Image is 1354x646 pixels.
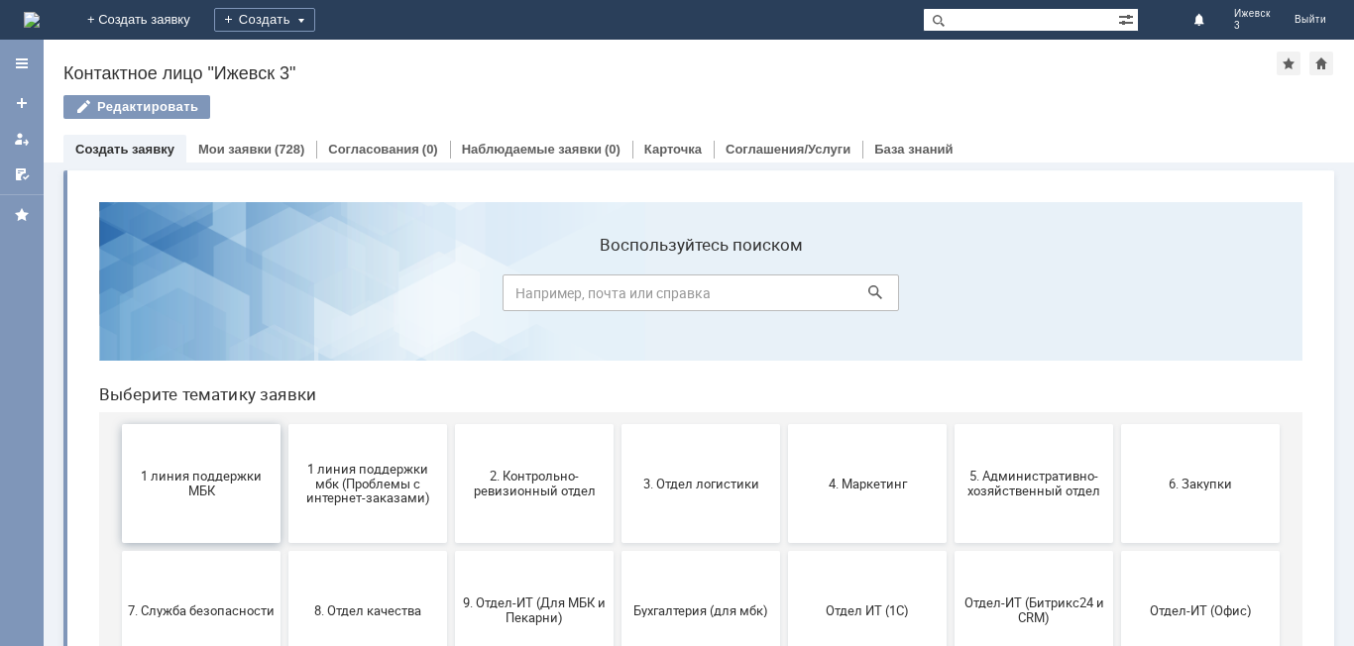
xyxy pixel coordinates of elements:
[39,365,197,484] button: 7. Служба безопасности
[214,8,315,32] div: Создать
[16,198,1219,218] header: Выберите тематику заявки
[372,365,530,484] button: 9. Отдел-ИТ (Для МБК и Пекарни)
[711,543,857,558] span: не актуален
[75,142,174,157] a: Создать заявку
[705,365,863,484] button: Отдел ИТ (1С)
[544,416,691,431] span: Бухгалтерия (для мбк)
[211,543,358,558] span: Франчайзинг
[45,416,191,431] span: 7. Служба безопасности
[328,142,419,157] a: Согласования
[372,238,530,357] button: 2. Контрольно-ревизионный отдел
[275,142,304,157] div: (728)
[705,491,863,610] button: не актуален
[419,49,816,68] label: Воспользуйтесь поиском
[211,274,358,319] span: 1 линия поддержки мбк (Проблемы с интернет-заказами)
[378,536,524,566] span: Это соглашение не активно!
[1309,52,1333,75] div: Сделать домашней страницей
[24,12,40,28] a: Перейти на домашнюю страницу
[422,142,438,157] div: (0)
[39,491,197,610] button: Финансовый отдел
[538,491,697,610] button: [PERSON_NAME]. Услуги ИТ для МБК (оформляет L1)
[6,159,38,190] a: Мои согласования
[6,87,38,119] a: Создать заявку
[198,142,272,157] a: Мои заявки
[877,409,1024,439] span: Отдел-ИТ (Битрикс24 и CRM)
[24,12,40,28] img: logo
[419,88,816,125] input: Например, почта или справка
[644,142,702,157] a: Карточка
[871,365,1030,484] button: Отдел-ИТ (Битрикс24 и CRM)
[1118,9,1138,28] span: Расширенный поиск
[205,238,364,357] button: 1 линия поддержки мбк (Проблемы с интернет-заказами)
[538,238,697,357] button: 3. Отдел логистики
[1277,52,1300,75] div: Добавить в избранное
[205,491,364,610] button: Франчайзинг
[378,282,524,312] span: 2. Контрольно-ревизионный отдел
[711,416,857,431] span: Отдел ИТ (1С)
[874,142,953,157] a: База знаний
[6,123,38,155] a: Мои заявки
[1038,365,1196,484] button: Отдел-ИТ (Офис)
[462,142,602,157] a: Наблюдаемые заявки
[372,491,530,610] button: Это соглашение не активно!
[705,238,863,357] button: 4. Маркетинг
[1234,20,1271,32] span: 3
[544,289,691,304] span: 3. Отдел логистики
[1038,238,1196,357] button: 6. Закупки
[871,238,1030,357] button: 5. Административно-хозяйственный отдел
[211,416,358,431] span: 8. Отдел качества
[1044,416,1190,431] span: Отдел-ИТ (Офис)
[726,142,850,157] a: Соглашения/Услуги
[544,528,691,573] span: [PERSON_NAME]. Услуги ИТ для МБК (оформляет L1)
[45,543,191,558] span: Финансовый отдел
[205,365,364,484] button: 8. Отдел качества
[45,282,191,312] span: 1 линия поддержки МБК
[538,365,697,484] button: Бухгалтерия (для мбк)
[877,282,1024,312] span: 5. Административно-хозяйственный отдел
[378,409,524,439] span: 9. Отдел-ИТ (Для МБК и Пекарни)
[605,142,621,157] div: (0)
[1044,289,1190,304] span: 6. Закупки
[1234,8,1271,20] span: Ижевск
[39,238,197,357] button: 1 линия поддержки МБК
[711,289,857,304] span: 4. Маркетинг
[63,63,1277,83] div: Контактное лицо "Ижевск 3"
